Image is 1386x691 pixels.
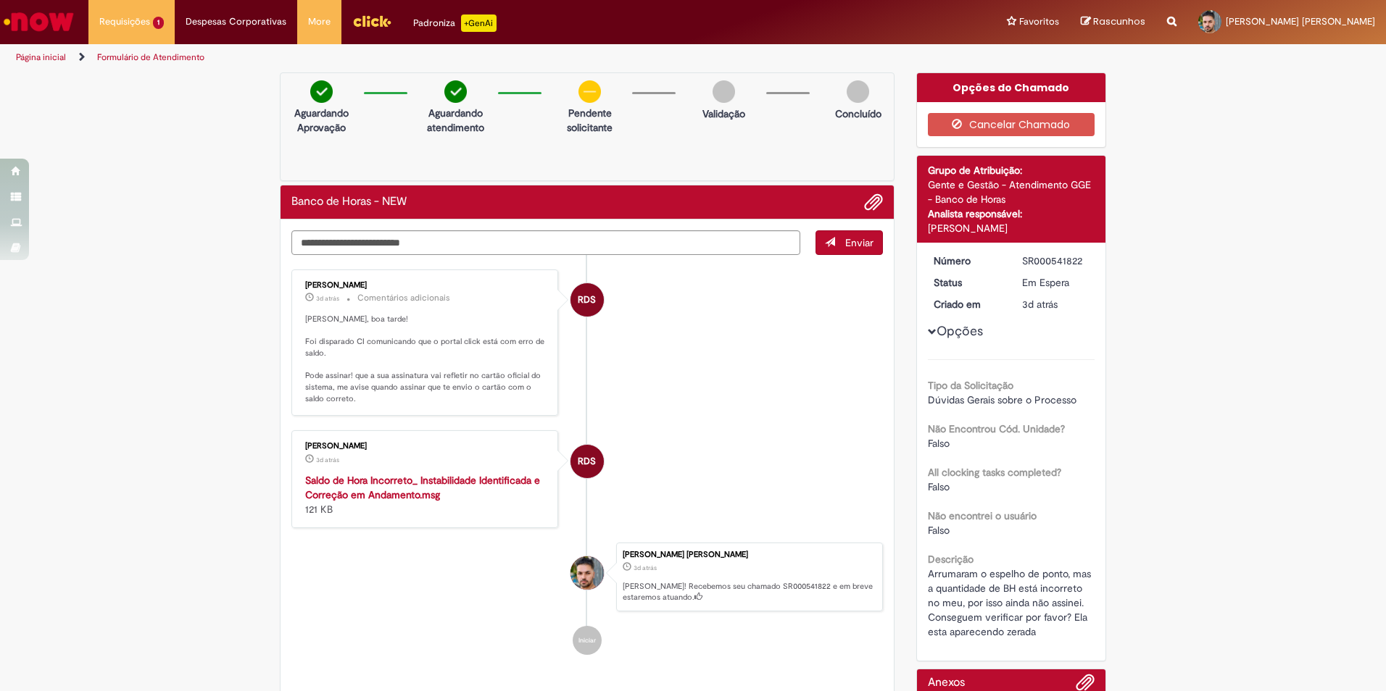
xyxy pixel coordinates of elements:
span: RDS [578,282,596,317]
a: Rascunhos [1081,15,1145,29]
span: [PERSON_NAME] [PERSON_NAME] [1226,15,1375,28]
span: Falso [928,524,950,537]
span: Enviar [845,236,873,249]
span: Arrumaram o espelho de ponto, mas a quantidade de BH está incorreto no meu, por isso ainda não as... [928,567,1094,638]
div: 29/08/2025 14:41:33 [1022,297,1090,311]
b: All clocking tasks completed? [928,466,1061,479]
small: Comentários adicionais [357,292,450,304]
p: Pendente solicitante [555,106,625,135]
p: Aguardando atendimento [420,106,491,135]
img: check-circle-green.png [310,80,333,103]
span: Rascunhos [1093,14,1145,28]
span: Falso [928,480,950,493]
a: Formulário de Atendimento [97,51,204,63]
div: [PERSON_NAME] [PERSON_NAME] [623,550,875,559]
div: [PERSON_NAME] [305,442,547,451]
div: Raquel De Souza [570,283,604,317]
dt: Número [923,254,1012,268]
b: Tipo da Solicitação [928,379,1013,392]
span: 1 [153,17,164,29]
time: 29/08/2025 16:55:50 [316,294,339,303]
span: 3d atrás [634,564,657,572]
p: +GenAi [461,14,497,32]
p: Validação [702,106,745,121]
button: Cancelar Chamado [928,113,1095,136]
b: Não encontrei o usuário [928,509,1037,522]
time: 29/08/2025 14:41:33 [634,564,657,572]
li: Michael Sanchez Leiva Rubio [291,543,883,612]
span: Despesas Corporativas [186,14,286,29]
img: img-circle-grey.png [847,80,869,103]
span: Falso [928,437,950,450]
b: Descrição [928,553,974,566]
ul: Histórico de tíquete [291,255,883,669]
b: Não Encontrou Cód. Unidade? [928,422,1065,435]
p: [PERSON_NAME]! Recebemos seu chamado SR000541822 e em breve estaremos atuando. [623,581,875,603]
button: Enviar [816,230,883,255]
p: [PERSON_NAME], boa tarde! Foi disparado CI comunicando que o portal click está com erro de saldo.... [305,314,547,405]
ul: Trilhas de página [11,44,913,71]
span: 3d atrás [316,456,339,464]
div: Grupo de Atribuição: [928,163,1095,177]
span: More [308,14,331,29]
div: [PERSON_NAME] [305,281,547,290]
textarea: Digite sua mensagem aqui... [291,230,800,255]
div: Opções do Chamado [917,73,1106,102]
img: ServiceNow [1,7,76,36]
button: Adicionar anexos [864,193,883,212]
span: RDS [578,444,596,479]
img: click_logo_yellow_360x200.png [352,10,391,32]
span: Requisições [99,14,150,29]
a: Página inicial [16,51,66,63]
div: Raquel De Souza [570,445,604,478]
img: circle-minus.png [578,80,601,103]
div: Michael Sanchez Leiva Rubio [570,556,604,590]
a: Saldo de Hora Incorreto_ Instabilidade Identificada e Correção em Andamento.msg [305,474,540,501]
div: SR000541822 [1022,254,1090,268]
span: Favoritos [1019,14,1059,29]
dt: Criado em [923,297,1012,311]
img: img-circle-grey.png [713,80,735,103]
span: 3d atrás [1022,298,1058,311]
p: Aguardando Aprovação [286,106,357,135]
div: Analista responsável: [928,206,1095,221]
div: Em Espera [1022,275,1090,290]
div: [PERSON_NAME] [928,221,1095,235]
div: 121 KB [305,473,547,516]
span: Dúvidas Gerais sobre o Processo [928,393,1076,406]
span: 3d atrás [316,294,339,303]
div: Gente e Gestão - Atendimento GGE - Banco de Horas [928,177,1095,206]
time: 29/08/2025 14:41:33 [1022,298,1058,311]
dt: Status [923,275,1012,290]
img: check-circle-green.png [444,80,467,103]
time: 29/08/2025 16:54:54 [316,456,339,464]
h2: Banco de Horas - NEW Histórico de tíquete [291,196,407,209]
p: Concluído [835,106,881,121]
h2: Anexos [928,677,965,690]
div: Padroniza [413,14,497,32]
